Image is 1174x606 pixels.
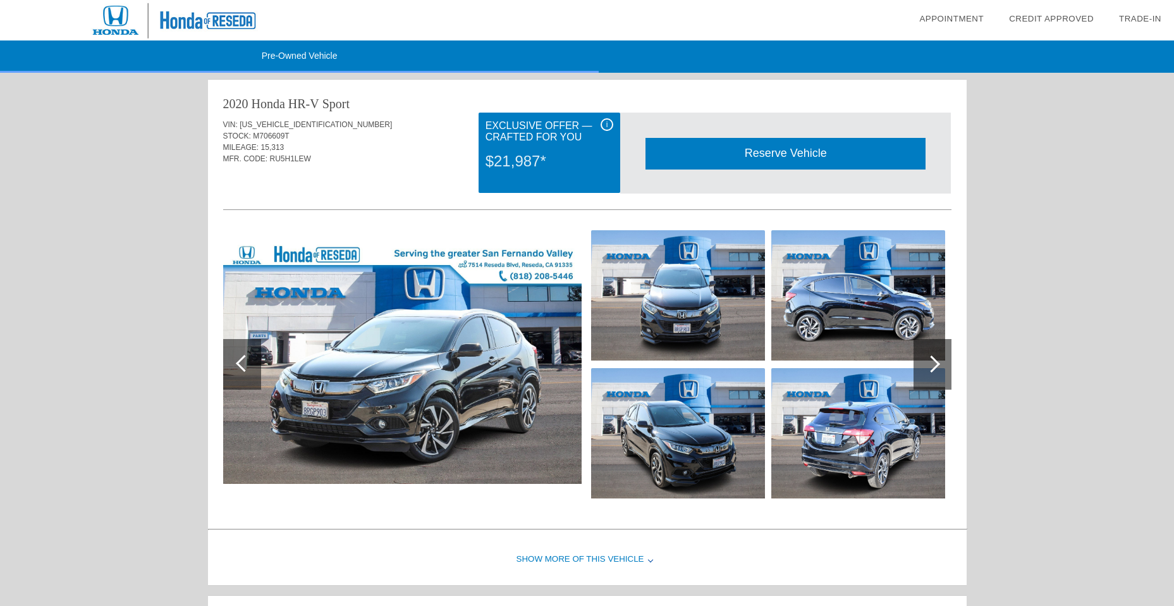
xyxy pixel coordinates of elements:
span: STOCK: [223,132,251,140]
a: Appointment [919,14,984,23]
span: VIN: [223,120,238,129]
div: 2020 Honda HR-V [223,95,319,113]
a: Trade-In [1119,14,1161,23]
span: MFR. CODE: [223,154,268,163]
span: 15,313 [261,143,284,152]
span: M706609T [253,132,289,140]
span: RU5H1LEW [270,154,311,163]
div: $21,987* [486,145,613,178]
div: Exclusive Offer — Crafted for You [486,118,613,145]
div: Show More of this Vehicle [208,535,967,585]
div: Reserve Vehicle [645,138,926,169]
a: Credit Approved [1009,14,1094,23]
span: [US_VEHICLE_IDENTIFICATION_NUMBER] [240,120,392,129]
img: 2.jpg [591,230,765,361]
div: i [601,118,613,131]
img: 5.jpg [771,368,945,498]
img: 3.jpg [591,368,765,498]
div: Quoted on [DATE] 12:16:33 PM [223,172,951,192]
div: Sport [322,95,350,113]
img: 4.jpg [771,230,945,361]
img: 1.jpg [223,245,582,484]
span: MILEAGE: [223,143,259,152]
